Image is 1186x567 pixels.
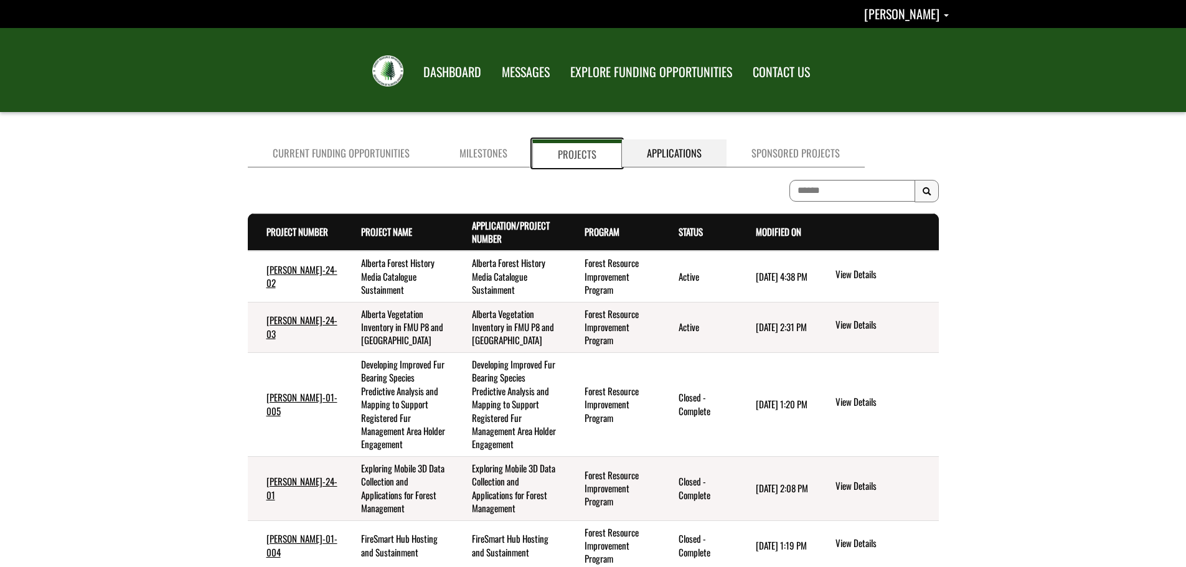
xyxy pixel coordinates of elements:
td: 5/14/2025 1:20 PM [737,352,816,456]
td: 6/6/2025 4:38 PM [737,251,816,302]
a: DASHBOARD [414,57,491,88]
td: Forest Resource Improvement Program [566,352,660,456]
a: CONTACT US [743,57,819,88]
td: action menu [815,352,938,456]
th: Actions [815,213,938,251]
img: FRIAA Submissions Portal [372,55,403,87]
a: Program [585,225,619,238]
a: Current Funding Opportunities [248,139,435,167]
a: Project Number [266,225,328,238]
time: [DATE] 1:19 PM [756,538,807,552]
a: Projects [532,139,622,167]
td: Exploring Mobile 3D Data Collection and Applications for Forest Management [342,456,454,520]
td: Closed - Complete [660,352,737,456]
a: Sponsored Projects [727,139,865,167]
td: Developing Improved Fur Bearing Species Predictive Analysis and Mapping to Support Registered Fur... [453,352,566,456]
td: Alberta Vegetation Inventory in FMU P8 and Chinchaga Wildland Provincial Park [342,302,454,352]
a: EXPLORE FUNDING OPPORTUNITIES [561,57,741,88]
a: [PERSON_NAME]-01-004 [266,532,337,558]
a: Milestones [435,139,532,167]
a: View details [835,537,933,551]
td: 7/14/2025 2:31 PM [737,302,816,352]
a: Application/Project Number [472,218,550,245]
td: Forest Resource Improvement Program [566,251,660,302]
td: action menu [815,456,938,520]
a: [PERSON_NAME]-24-01 [266,474,337,501]
button: Search Results [915,180,939,202]
td: Active [660,302,737,352]
td: Alberta Forest History Media Catalogue Sustainment [342,251,454,302]
input: To search on partial text, use the asterisk (*) wildcard character. [789,180,915,202]
a: Status [679,225,703,238]
td: FRIP-SILVA-24-01 [248,456,342,520]
td: action menu [815,302,938,352]
td: Alberta Vegetation Inventory in FMU P8 and Chinchaga Wildland Provincial Park [453,302,566,352]
a: Darcy Dechene [864,4,949,23]
a: View details [835,395,933,410]
td: Alberta Forest History Media Catalogue Sustainment [453,251,566,302]
time: [DATE] 2:08 PM [756,481,808,495]
time: [DATE] 4:38 PM [756,269,807,283]
a: View details [835,318,933,333]
time: [DATE] 2:31 PM [756,320,807,334]
nav: Main Navigation [412,53,819,88]
a: View details [835,268,933,283]
a: [PERSON_NAME]-01-005 [266,390,337,417]
span: [PERSON_NAME] [864,4,939,23]
td: Forest Resource Improvement Program [566,456,660,520]
a: [PERSON_NAME]-24-03 [266,313,337,340]
time: [DATE] 1:20 PM [756,397,807,411]
a: Project Name [361,225,412,238]
a: [PERSON_NAME]-24-02 [266,263,337,289]
td: FRIP-SILVA-24-03 [248,302,342,352]
td: action menu [815,251,938,302]
td: FRIP-SILVA-24-02 [248,251,342,302]
a: Modified On [756,225,801,238]
a: Applications [622,139,727,167]
td: FRIP-SILVA-01-005 [248,352,342,456]
a: MESSAGES [492,57,559,88]
td: Developing Improved Fur Bearing Species Predictive Analysis and Mapping to Support Registered Fur... [342,352,454,456]
td: Exploring Mobile 3D Data Collection and Applications for Forest Management [453,456,566,520]
td: 1/29/2025 2:08 PM [737,456,816,520]
td: Forest Resource Improvement Program [566,302,660,352]
a: View details [835,479,933,494]
td: Closed - Complete [660,456,737,520]
td: Active [660,251,737,302]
